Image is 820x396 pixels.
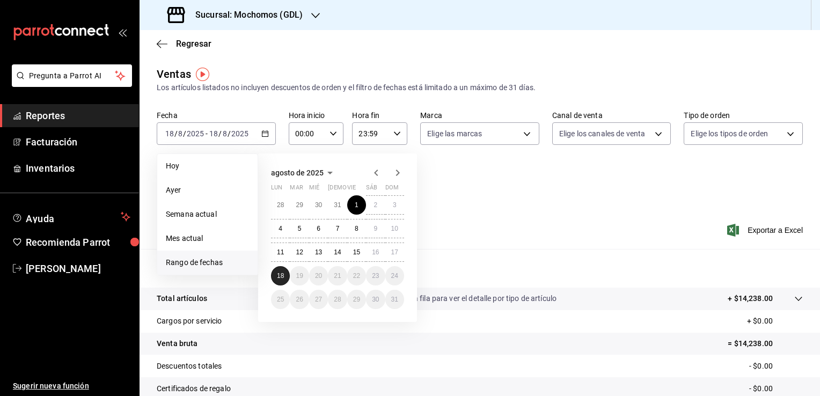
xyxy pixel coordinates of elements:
[290,290,309,309] button: 26 de agosto de 2025
[290,219,309,238] button: 5 de agosto de 2025
[26,235,130,250] span: Recomienda Parrot
[206,129,208,138] span: -
[290,195,309,215] button: 29 de julio de 2025
[328,266,347,285] button: 21 de agosto de 2025
[366,184,377,195] abbr: sábado
[391,248,398,256] abbr: 17 de agosto de 2025
[29,70,115,82] span: Pregunta a Parrot AI
[183,129,186,138] span: /
[347,184,356,195] abbr: viernes
[355,201,358,209] abbr: 1 de agosto de 2025
[747,316,803,327] p: + $0.00
[178,129,183,138] input: --
[309,184,319,195] abbr: miércoles
[353,296,360,303] abbr: 29 de agosto de 2025
[296,201,303,209] abbr: 29 de julio de 2025
[309,195,328,215] button: 30 de julio de 2025
[157,316,222,327] p: Cargos por servicio
[290,243,309,262] button: 12 de agosto de 2025
[353,248,360,256] abbr: 15 de agosto de 2025
[353,272,360,280] abbr: 22 de agosto de 2025
[13,380,130,392] span: Sugerir nueva función
[277,272,284,280] abbr: 18 de agosto de 2025
[372,272,379,280] abbr: 23 de agosto de 2025
[391,296,398,303] abbr: 31 de agosto de 2025
[355,225,358,232] abbr: 8 de agosto de 2025
[366,243,385,262] button: 16 de agosto de 2025
[298,225,302,232] abbr: 5 de agosto de 2025
[222,129,228,138] input: --
[166,257,249,268] span: Rango de fechas
[729,224,803,237] button: Exportar a Excel
[552,112,671,119] label: Canal de venta
[427,128,482,139] span: Elige las marcas
[374,201,377,209] abbr: 2 de agosto de 2025
[157,66,191,82] div: Ventas
[157,82,803,93] div: Los artículos listados no incluyen descuentos de orden y el filtro de fechas está limitado a un m...
[315,248,322,256] abbr: 13 de agosto de 2025
[277,296,284,303] abbr: 25 de agosto de 2025
[157,39,211,49] button: Regresar
[271,195,290,215] button: 28 de julio de 2025
[176,39,211,49] span: Regresar
[385,184,399,195] abbr: domingo
[271,219,290,238] button: 4 de agosto de 2025
[378,293,557,304] p: Da clic en la fila para ver el detalle por tipo de artículo
[165,129,174,138] input: --
[166,160,249,172] span: Hoy
[296,272,303,280] abbr: 19 de agosto de 2025
[334,272,341,280] abbr: 21 de agosto de 2025
[166,233,249,244] span: Mes actual
[372,248,379,256] abbr: 16 de agosto de 2025
[728,293,773,304] p: + $14,238.00
[391,272,398,280] abbr: 24 de agosto de 2025
[309,219,328,238] button: 6 de agosto de 2025
[372,296,379,303] abbr: 30 de agosto de 2025
[166,185,249,196] span: Ayer
[186,129,204,138] input: ----
[347,219,366,238] button: 8 de agosto de 2025
[347,266,366,285] button: 22 de agosto de 2025
[290,266,309,285] button: 19 de agosto de 2025
[166,209,249,220] span: Semana actual
[296,296,303,303] abbr: 26 de agosto de 2025
[347,243,366,262] button: 15 de agosto de 2025
[8,78,132,89] a: Pregunta a Parrot AI
[385,266,404,285] button: 24 de agosto de 2025
[366,290,385,309] button: 30 de agosto de 2025
[385,219,404,238] button: 10 de agosto de 2025
[393,201,397,209] abbr: 3 de agosto de 2025
[728,338,803,349] p: = $14,238.00
[691,128,768,139] span: Elige los tipos de orden
[559,128,645,139] span: Elige los canales de venta
[385,195,404,215] button: 3 de agosto de 2025
[317,225,320,232] abbr: 6 de agosto de 2025
[684,112,803,119] label: Tipo de orden
[309,243,328,262] button: 13 de agosto de 2025
[385,243,404,262] button: 17 de agosto de 2025
[366,219,385,238] button: 9 de agosto de 2025
[347,290,366,309] button: 29 de agosto de 2025
[277,248,284,256] abbr: 11 de agosto de 2025
[420,112,539,119] label: Marca
[271,243,290,262] button: 11 de agosto de 2025
[334,248,341,256] abbr: 14 de agosto de 2025
[26,210,116,223] span: Ayuda
[309,266,328,285] button: 20 de agosto de 2025
[328,243,347,262] button: 14 de agosto de 2025
[391,225,398,232] abbr: 10 de agosto de 2025
[12,64,132,87] button: Pregunta a Parrot AI
[366,266,385,285] button: 23 de agosto de 2025
[271,168,324,177] span: agosto de 2025
[309,290,328,309] button: 27 de agosto de 2025
[347,195,366,215] button: 1 de agosto de 2025
[366,195,385,215] button: 2 de agosto de 2025
[209,129,218,138] input: --
[26,135,130,149] span: Facturación
[157,361,222,372] p: Descuentos totales
[157,293,207,304] p: Total artículos
[315,272,322,280] abbr: 20 de agosto de 2025
[174,129,178,138] span: /
[157,338,197,349] p: Venta bruta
